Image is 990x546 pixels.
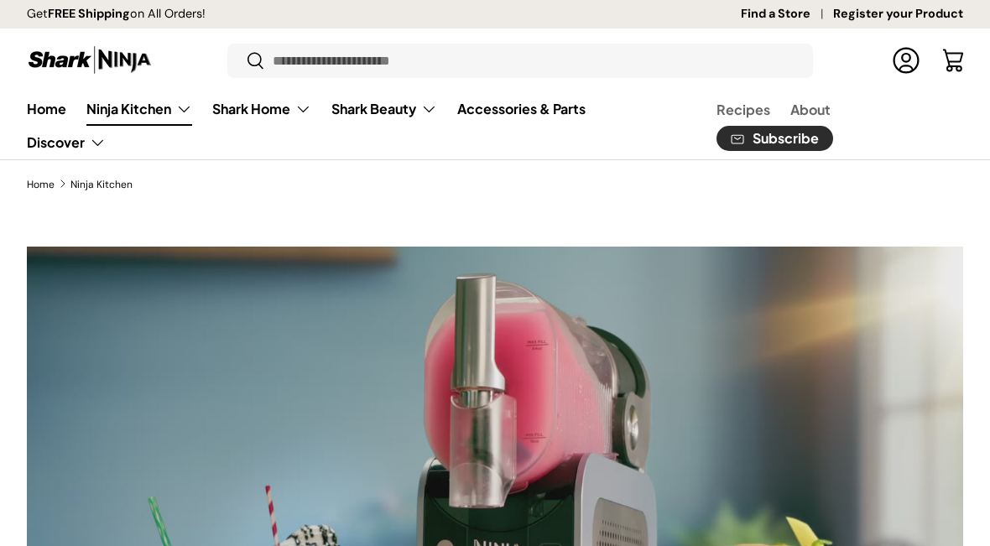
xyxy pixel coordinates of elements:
[321,92,447,126] summary: Shark Beauty
[753,132,819,145] span: Subscribe
[86,92,192,126] a: Ninja Kitchen
[676,92,963,159] nav: Secondary
[27,177,963,192] nav: Breadcrumbs
[457,92,586,125] a: Accessories & Parts
[212,92,311,126] a: Shark Home
[48,6,130,21] strong: FREE Shipping
[17,126,116,159] summary: Discover
[790,93,831,126] a: About
[716,126,833,152] a: Subscribe
[76,92,202,126] summary: Ninja Kitchen
[741,5,833,23] a: Find a Store
[202,92,321,126] summary: Shark Home
[27,44,153,76] img: Shark Ninja Philippines
[27,92,66,125] a: Home
[27,5,206,23] p: Get on All Orders!
[331,92,437,126] a: Shark Beauty
[27,126,106,159] a: Discover
[716,93,770,126] a: Recipes
[833,5,963,23] a: Register your Product
[70,179,133,190] a: Ninja Kitchen
[27,179,55,190] a: Home
[27,92,676,159] nav: Primary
